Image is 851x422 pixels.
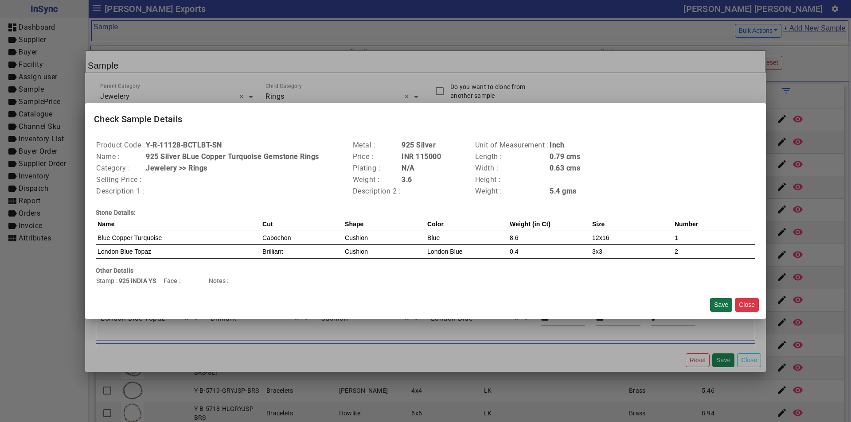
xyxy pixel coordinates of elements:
b: Other Details [96,267,133,274]
b: N/A [402,164,415,172]
th: Cut [261,217,343,231]
td: Stamp : [96,275,118,286]
b: Stone Details: [96,209,136,216]
b: 5.4 gms [550,187,577,195]
td: Height : [475,174,550,186]
td: 2 [673,245,755,259]
td: Width : [475,163,550,174]
td: Brilliant [261,245,343,259]
td: Blue Copper Turquoise [96,231,261,245]
th: Name [96,217,261,231]
td: 12x16 [590,231,673,245]
td: London Blue Topaz [96,245,261,259]
b: 0.79 cms [550,152,580,161]
mat-card-title: Check Sample Details [85,103,766,135]
td: Weight : [352,174,402,186]
b: 925 INDIA YS [119,277,156,284]
td: Plating : [352,163,402,174]
th: Size [590,217,673,231]
td: Weight : [475,186,550,197]
td: Name : [96,151,145,163]
th: Number [673,217,755,231]
b: 925 Silver BLue Copper Turquoise Gemstone Rings [146,152,319,161]
td: 1 [673,231,755,245]
td: Length : [475,151,550,163]
b: 925 Silver [402,141,436,149]
b: Jewelery >> Rings [146,164,207,172]
td: Category : [96,163,145,174]
b: 3.6 [402,175,412,184]
td: Product Code : [96,139,145,151]
td: Face : [163,275,186,286]
td: Selling Price : [96,174,145,186]
td: 8.6 [508,231,590,245]
td: London Blue [425,245,508,259]
td: Blue [425,231,508,245]
button: Close [735,298,759,312]
b: Y-R-11128-BCTLBT-SN [146,141,222,149]
td: Cushion [343,231,425,245]
button: Save [710,298,732,312]
td: Metal : [352,139,402,151]
th: Color [425,217,508,231]
td: 3x3 [590,245,673,259]
td: 0.4 [508,245,590,259]
b: INR 115000 [402,152,441,161]
td: Notes : [208,275,231,286]
td: Cabochon [261,231,343,245]
td: Price : [352,151,402,163]
td: Description 2 : [352,186,402,197]
td: Cushion [343,245,425,259]
td: Description 1 : [96,186,145,197]
b: 0.63 cms [550,164,580,172]
th: Weight (in Ct) [508,217,590,231]
td: Unit of Measurement : [475,139,550,151]
th: Shape [343,217,425,231]
b: Inch [550,141,564,149]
